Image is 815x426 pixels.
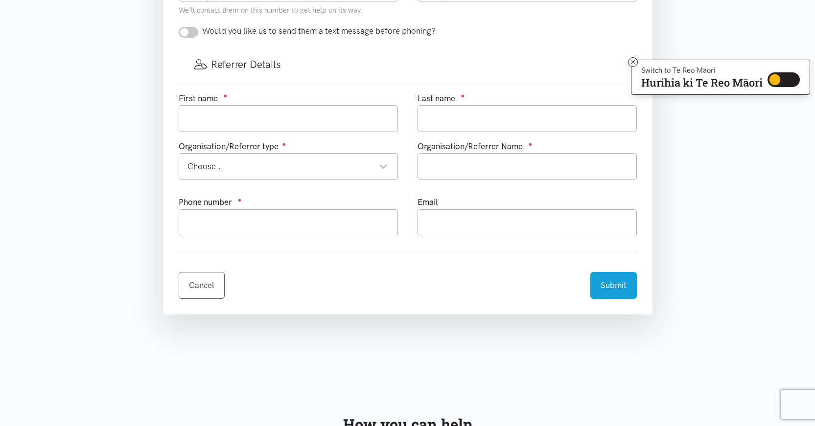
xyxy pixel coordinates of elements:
label: Phone number [179,196,232,209]
p: Hurihia ki Te Reo Māori [641,78,763,87]
p: Switch to Te Reo Māori [641,67,763,73]
label: First name [179,92,218,105]
label: Organisation/Referrer Name [418,140,523,153]
span: Would you like us to send them a text message before phoning? [202,26,436,36]
label: Email [418,196,438,209]
sup: ● [224,92,228,99]
small: We'll contact them on this number to get help on its way. [179,6,362,15]
div: Choose... [187,160,388,173]
sup: ● [282,140,286,148]
a: Cancel [179,272,225,299]
div: Organisation/Referrer type [179,140,398,153]
button: Submit [590,272,637,299]
sup: ● [238,196,242,203]
sup: ● [529,140,533,148]
sup: ● [461,92,465,99]
label: Last name [418,92,455,105]
h3: Referrer Details [194,57,621,71]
